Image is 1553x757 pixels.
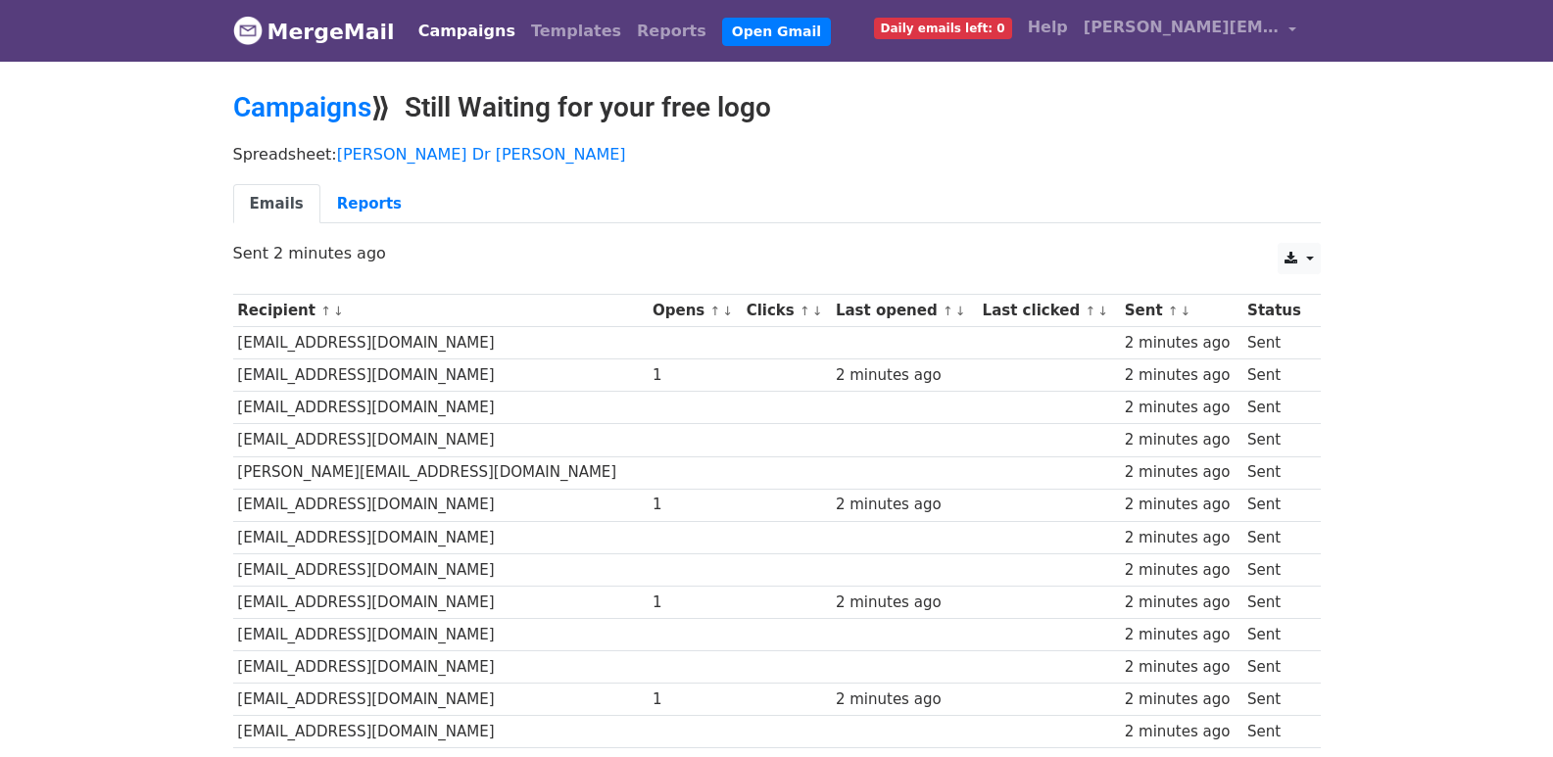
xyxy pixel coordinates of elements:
[1242,553,1310,586] td: Sent
[1076,8,1305,54] a: [PERSON_NAME][EMAIL_ADDRESS][DOMAIN_NAME]
[955,304,966,318] a: ↓
[1084,16,1280,39] span: [PERSON_NAME][EMAIL_ADDRESS][DOMAIN_NAME]
[233,91,371,123] a: Campaigns
[233,521,649,553] td: [EMAIL_ADDRESS][DOMAIN_NAME]
[812,304,823,318] a: ↓
[1020,8,1076,47] a: Help
[233,651,649,684] td: [EMAIL_ADDRESS][DOMAIN_NAME]
[233,91,1321,124] h2: ⟫ Still Waiting for your free logo
[233,392,649,424] td: [EMAIL_ADDRESS][DOMAIN_NAME]
[1242,521,1310,553] td: Sent
[836,494,973,516] div: 2 minutes ago
[800,304,810,318] a: ↑
[1242,456,1310,489] td: Sent
[233,716,649,748] td: [EMAIL_ADDRESS][DOMAIN_NAME]
[1181,304,1191,318] a: ↓
[874,18,1012,39] span: Daily emails left: 0
[1125,494,1238,516] div: 2 minutes ago
[233,586,649,618] td: [EMAIL_ADDRESS][DOMAIN_NAME]
[1125,656,1238,679] div: 2 minutes ago
[233,489,649,521] td: [EMAIL_ADDRESS][DOMAIN_NAME]
[629,12,714,51] a: Reports
[1242,295,1310,327] th: Status
[1242,716,1310,748] td: Sent
[1242,586,1310,618] td: Sent
[1242,619,1310,651] td: Sent
[653,688,737,711] div: 1
[1085,304,1095,318] a: ↑
[233,144,1321,165] p: Spreadsheet:
[648,295,742,327] th: Opens
[722,304,733,318] a: ↓
[523,12,629,51] a: Templates
[233,11,395,52] a: MergeMail
[722,18,831,46] a: Open Gmail
[337,145,626,164] a: [PERSON_NAME] Dr [PERSON_NAME]
[233,243,1321,263] p: Sent 2 minutes ago
[233,553,649,586] td: [EMAIL_ADDRESS][DOMAIN_NAME]
[1125,721,1238,743] div: 2 minutes ago
[710,304,721,318] a: ↑
[320,184,418,224] a: Reports
[333,304,344,318] a: ↓
[836,364,973,387] div: 2 minutes ago
[1242,424,1310,456] td: Sent
[320,304,331,318] a: ↑
[233,424,649,456] td: [EMAIL_ADDRESS][DOMAIN_NAME]
[978,295,1120,327] th: Last clicked
[411,12,523,51] a: Campaigns
[1168,304,1179,318] a: ↑
[1242,359,1310,392] td: Sent
[233,359,649,392] td: [EMAIL_ADDRESS][DOMAIN_NAME]
[1242,392,1310,424] td: Sent
[653,494,737,516] div: 1
[233,16,263,45] img: MergeMail logo
[836,688,973,711] div: 2 minutes ago
[1120,295,1242,327] th: Sent
[1242,489,1310,521] td: Sent
[233,327,649,359] td: [EMAIL_ADDRESS][DOMAIN_NAME]
[943,304,953,318] a: ↑
[653,364,737,387] div: 1
[836,591,973,614] div: 2 minutes ago
[1097,304,1108,318] a: ↓
[1242,651,1310,684] td: Sent
[233,456,649,489] td: [PERSON_NAME][EMAIL_ADDRESS][DOMAIN_NAME]
[1125,332,1238,355] div: 2 minutes ago
[1125,624,1238,646] div: 2 minutes ago
[233,184,320,224] a: Emails
[1125,461,1238,484] div: 2 minutes ago
[233,684,649,716] td: [EMAIL_ADDRESS][DOMAIN_NAME]
[233,619,649,651] td: [EMAIL_ADDRESS][DOMAIN_NAME]
[1125,397,1238,419] div: 2 minutes ago
[1125,364,1238,387] div: 2 minutes ago
[866,8,1020,47] a: Daily emails left: 0
[1125,559,1238,582] div: 2 minutes ago
[1125,591,1238,614] div: 2 minutes ago
[1125,527,1238,549] div: 2 minutes ago
[1242,327,1310,359] td: Sent
[1125,429,1238,451] div: 2 minutes ago
[233,295,649,327] th: Recipient
[1242,684,1310,716] td: Sent
[1125,688,1238,711] div: 2 minutes ago
[653,591,737,614] div: 1
[831,295,978,327] th: Last opened
[742,295,831,327] th: Clicks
